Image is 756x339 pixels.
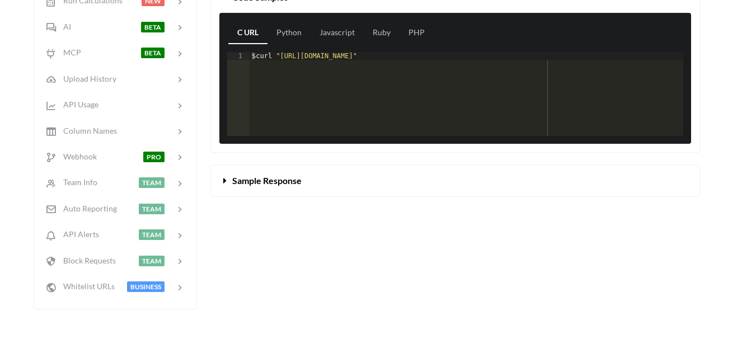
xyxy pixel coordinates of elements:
[57,177,97,187] span: Team Info
[228,22,267,44] a: C URL
[57,126,117,135] span: Column Names
[311,22,364,44] a: Javascript
[57,48,81,57] span: MCP
[141,22,165,32] span: BETA
[57,100,98,109] span: API Usage
[139,256,165,266] span: TEAM
[364,22,400,44] a: Ruby
[57,204,117,213] span: Auto Reporting
[57,229,99,239] span: API Alerts
[57,74,116,83] span: Upload History
[141,48,165,58] span: BETA
[143,152,165,162] span: PRO
[57,22,71,31] span: AI
[139,229,165,240] span: TEAM
[211,165,699,196] button: Sample Response
[139,177,165,188] span: TEAM
[227,52,250,60] div: 1
[267,22,311,44] a: Python
[232,175,302,186] span: Sample Response
[139,204,165,214] span: TEAM
[57,152,97,161] span: Webhook
[400,22,434,44] a: PHP
[57,281,115,291] span: Whitelist URLs
[127,281,165,292] span: BUSINESS
[57,256,116,265] span: Block Requests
